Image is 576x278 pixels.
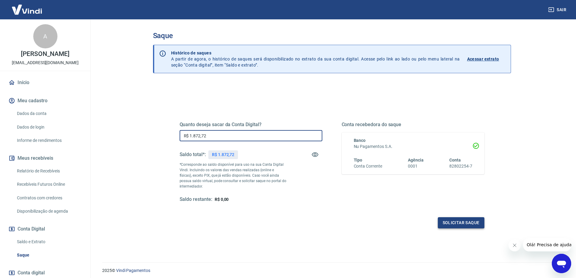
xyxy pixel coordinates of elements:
span: Banco [354,138,366,143]
a: Contratos com credores [15,192,83,204]
a: Informe de rendimentos [15,134,83,147]
a: Dados de login [15,121,83,133]
button: Conta Digital [7,222,83,236]
p: Acessar extrato [467,56,499,62]
p: [EMAIL_ADDRESS][DOMAIN_NAME] [12,60,79,66]
span: Tipo [354,158,363,162]
button: Solicitar saque [438,217,484,228]
a: Saque [15,249,83,261]
iframe: Close message [509,239,521,251]
a: Disponibilização de agenda [15,205,83,217]
p: *Corresponde ao saldo disponível para uso na sua Conta Digital Vindi. Incluindo os valores das ve... [180,162,287,189]
h5: Conta recebedora do saque [342,122,484,128]
h6: Nu Pagamentos S.A. [354,143,472,150]
p: Histórico de saques [171,50,460,56]
h5: Saldo total*: [180,152,206,158]
button: Sair [547,4,569,15]
iframe: Button to launch messaging window [552,254,571,273]
p: 2025 © [102,267,561,274]
h5: Saldo restante: [180,196,212,203]
a: Relatório de Recebíveis [15,165,83,177]
h6: 82802254-7 [449,163,472,169]
span: Conta digital [18,269,45,277]
h5: Quanto deseja sacar da Conta Digital? [180,122,322,128]
div: A [33,24,57,48]
h3: Saque [153,31,511,40]
a: Vindi Pagamentos [116,268,150,273]
span: Conta [449,158,461,162]
a: Acessar extrato [467,50,506,68]
span: R$ 0,00 [215,197,229,202]
button: Meu cadastro [7,94,83,107]
button: Meus recebíveis [7,152,83,165]
a: Início [7,76,83,89]
p: [PERSON_NAME] [21,51,69,57]
a: Dados da conta [15,107,83,120]
p: R$ 1.872,72 [212,152,234,158]
a: Recebíveis Futuros Online [15,178,83,191]
img: Vindi [7,0,47,19]
span: Olá! Precisa de ajuda? [4,4,51,9]
h6: Conta Corrente [354,163,382,169]
span: Agência [408,158,424,162]
a: Saldo e Extrato [15,236,83,248]
p: A partir de agora, o histórico de saques será disponibilizado no extrato da sua conta digital. Ac... [171,50,460,68]
h6: 0001 [408,163,424,169]
iframe: Message from company [523,238,571,251]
